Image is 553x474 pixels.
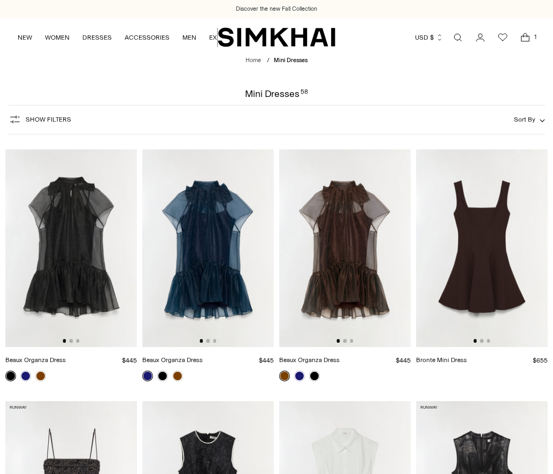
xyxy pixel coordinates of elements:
span: 1 [531,32,540,42]
button: Go to slide 1 [473,339,477,342]
button: Sort By [514,114,545,125]
a: Discover the new Fall Collection [236,5,317,13]
nav: breadcrumbs [245,56,308,65]
button: Show Filters [9,111,71,128]
div: 58 [301,89,308,99]
a: DRESSES [82,26,112,49]
a: Beaux Organza Dress [279,356,340,364]
a: NEW [18,26,32,49]
a: Beaux Organza Dress [5,356,66,364]
button: Go to slide 3 [350,339,353,342]
a: SIMKHAI [218,27,335,48]
a: Beaux Organza Dress [142,356,203,364]
button: USD $ [415,26,443,49]
button: Go to slide 2 [480,339,483,342]
a: Wishlist [492,27,513,48]
a: Home [245,57,261,64]
img: Beaux Organza Dress [5,149,137,347]
button: Go to slide 2 [343,339,347,342]
button: Go to slide 1 [199,339,203,342]
button: Go to slide 3 [76,339,79,342]
a: Open search modal [447,27,468,48]
button: Go to slide 1 [63,339,66,342]
button: Go to slide 1 [336,339,340,342]
a: Open cart modal [514,27,536,48]
button: Go to slide 2 [70,339,73,342]
img: Bronte Mini Dress [416,149,548,347]
a: ACCESSORIES [125,26,170,49]
img: Beaux Organza Dress [279,149,411,347]
a: WOMEN [45,26,70,49]
a: EXPLORE [209,26,237,49]
button: Go to slide 3 [213,339,216,342]
a: Bronte Mini Dress [416,356,467,364]
h1: Mini Dresses [245,89,308,99]
div: / [267,56,270,65]
button: Go to slide 2 [206,339,210,342]
button: Go to slide 3 [487,339,490,342]
span: Show Filters [26,116,71,123]
span: Mini Dresses [274,57,308,64]
span: Sort By [514,116,535,123]
a: Go to the account page [470,27,491,48]
a: MEN [182,26,196,49]
img: Beaux Organza Dress [142,149,274,347]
